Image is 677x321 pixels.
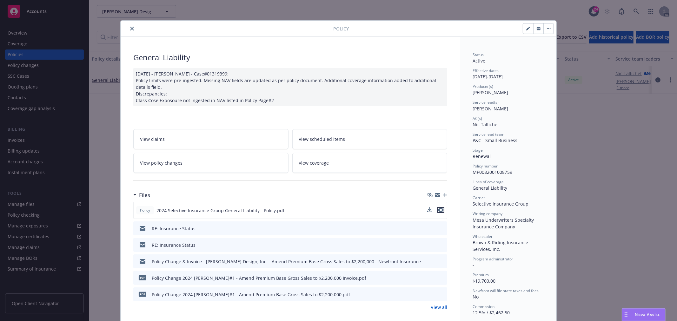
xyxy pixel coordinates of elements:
button: download file [429,291,434,298]
button: preview file [439,225,445,232]
span: View scheduled items [299,136,345,142]
span: [PERSON_NAME] [473,106,508,112]
span: Commission [473,304,494,309]
span: pdf [139,292,146,297]
button: download file [427,207,432,212]
button: download file [429,275,434,281]
span: Effective dates [473,68,499,73]
div: RE: Insurance Status [152,225,196,232]
button: preview file [439,275,445,281]
span: Nic Tallichet [473,121,499,128]
span: Newfront will file state taxes and fees [473,288,539,293]
button: download file [429,225,434,232]
a: View claims [133,129,289,149]
span: P&C - Small Business [473,137,517,143]
a: View coverage [292,153,448,173]
button: preview file [439,258,445,265]
span: Brown & Riding Insurance Services, Inc. [473,239,529,252]
span: Status [473,52,484,57]
span: Producer(s) [473,84,493,89]
span: pdf [139,275,146,280]
span: MP0082001008759 [473,169,512,175]
button: preview file [437,207,444,214]
button: download file [429,258,434,265]
span: Service lead(s) [473,100,499,105]
span: View policy changes [140,160,183,166]
div: Policy Change & Invoice - [PERSON_NAME] Design, Inc. - Amend Premium Base Gross Sales to $2,200,0... [152,258,421,265]
span: Renewal [473,153,491,159]
span: Policy [139,207,151,213]
span: [PERSON_NAME] [473,89,508,95]
span: 12.5% / $2,462.50 [473,310,510,316]
span: AC(s) [473,116,482,121]
button: preview file [437,207,444,213]
button: preview file [439,242,445,248]
button: preview file [439,291,445,298]
a: View policy changes [133,153,289,173]
button: Nova Assist [622,308,666,321]
a: View scheduled items [292,129,448,149]
button: close [128,25,136,32]
span: Carrier [473,195,485,200]
button: download file [427,207,432,214]
div: Policy Change 2024 [PERSON_NAME]#1 - Amend Premium Base Gross Sales to $2,200,000 Invoice.pdf [152,275,366,281]
span: 2024 Selective Insurance Group General Liability - Policy.pdf [156,207,284,214]
div: Files [133,191,150,199]
span: Selective Insurance Group [473,201,528,207]
div: General Liability [133,52,447,63]
span: View claims [140,136,165,142]
div: [DATE] - [DATE] [473,68,544,80]
span: Nova Assist [635,312,660,317]
span: Lines of coverage [473,179,504,185]
div: Drag to move [622,309,630,321]
span: Writing company [473,211,502,216]
div: RE: Insurance Status [152,242,196,248]
h3: Files [139,191,150,199]
span: Policy number [473,163,498,169]
span: No [473,294,479,300]
span: Premium [473,272,489,278]
div: [DATE] - [PERSON_NAME] - Case#01319399: Policy limits were pre-ingested. Missing NAV fields are u... [133,68,447,106]
span: $19,700.00 [473,278,495,284]
div: Policy Change 2024 [PERSON_NAME]#1 - Amend Premium Base Gross Sales to $2,200,000.pdf [152,291,350,298]
a: View all [431,304,447,311]
span: Program administrator [473,256,513,262]
span: Policy [333,25,349,32]
button: download file [429,242,434,248]
span: Stage [473,147,483,153]
span: Service lead team [473,132,504,137]
span: General Liability [473,185,507,191]
span: Wholesaler [473,234,493,239]
span: - [473,262,474,268]
span: View coverage [299,160,329,166]
span: Mesa Underwriters Specialty Insurance Company [473,217,535,230]
span: Active [473,58,485,64]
